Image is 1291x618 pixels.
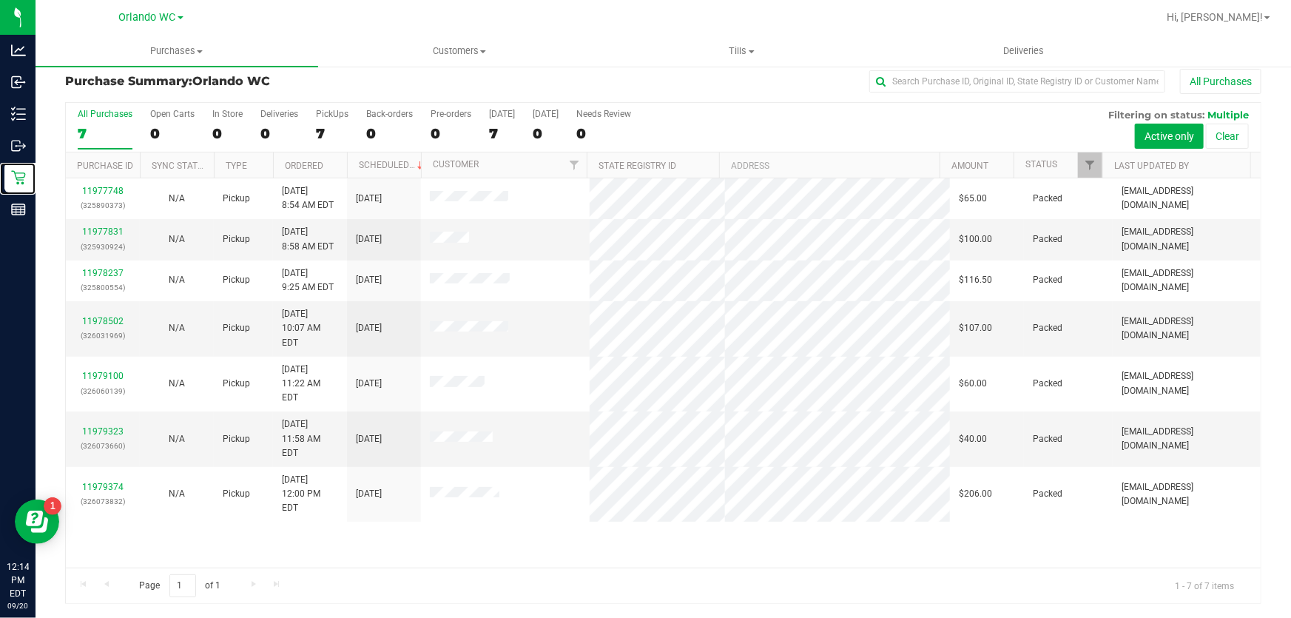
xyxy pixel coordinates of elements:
th: Address [719,152,940,178]
span: [EMAIL_ADDRESS][DOMAIN_NAME] [1122,480,1252,508]
span: [EMAIL_ADDRESS][DOMAIN_NAME] [1122,425,1252,453]
div: Deliveries [260,109,298,119]
a: Amount [951,161,988,171]
div: Open Carts [150,109,195,119]
span: Packed [1033,432,1062,446]
iframe: Resource center [15,500,59,544]
a: 11979374 [82,482,124,492]
a: 11978502 [82,316,124,326]
span: Not Applicable [169,488,185,499]
span: Not Applicable [169,323,185,333]
span: [DATE] 11:22 AM EDT [282,363,338,406]
span: Orlando WC [192,74,270,88]
div: 0 [212,125,243,142]
inline-svg: Reports [11,202,26,217]
a: Last Updated By [1114,161,1189,171]
div: In Store [212,109,243,119]
span: Pickup [223,321,250,335]
a: Status [1025,159,1057,169]
span: Packed [1033,487,1062,501]
span: [DATE] [356,321,382,335]
span: Hi, [PERSON_NAME]! [1167,11,1263,23]
span: Deliveries [984,44,1065,58]
div: 0 [431,125,471,142]
div: PickUps [316,109,348,119]
p: (325890373) [75,198,131,212]
div: 7 [78,125,132,142]
div: [DATE] [489,109,515,119]
span: $100.00 [959,232,992,246]
div: 0 [260,125,298,142]
span: $40.00 [959,432,987,446]
span: [DATE] [356,273,382,287]
a: 11978237 [82,268,124,278]
span: Pickup [223,377,250,391]
div: 0 [533,125,559,142]
a: State Registry ID [599,161,676,171]
input: 1 [169,574,196,597]
span: $65.00 [959,192,987,206]
span: [EMAIL_ADDRESS][DOMAIN_NAME] [1122,315,1252,343]
span: Not Applicable [169,193,185,204]
p: (326073660) [75,439,131,453]
button: All Purchases [1180,69,1261,94]
a: Filter [562,152,587,178]
inline-svg: Inventory [11,107,26,121]
span: Page of 1 [127,574,233,597]
a: Sync Status [152,161,209,171]
button: N/A [169,487,185,501]
span: Not Applicable [169,275,185,285]
span: [DATE] 8:58 AM EDT [282,225,334,253]
a: 11977748 [82,186,124,196]
span: Pickup [223,487,250,501]
a: Customer [433,159,479,169]
inline-svg: Retail [11,170,26,185]
button: Clear [1206,124,1249,149]
button: N/A [169,432,185,446]
a: Type [226,161,247,171]
a: Purchase ID [77,161,133,171]
span: $116.50 [959,273,992,287]
inline-svg: Outbound [11,138,26,153]
div: Pre-orders [431,109,471,119]
p: (325930924) [75,240,131,254]
span: [DATE] 11:58 AM EDT [282,417,338,460]
input: Search Purchase ID, Original ID, State Registry ID or Customer Name... [869,70,1165,93]
span: Orlando WC [119,11,176,24]
button: N/A [169,232,185,246]
button: Active only [1135,124,1204,149]
span: Pickup [223,192,250,206]
inline-svg: Inbound [11,75,26,90]
span: Tills [601,44,883,58]
span: $107.00 [959,321,992,335]
span: [EMAIL_ADDRESS][DOMAIN_NAME] [1122,266,1252,295]
span: Pickup [223,273,250,287]
p: (326031969) [75,329,131,343]
div: 7 [316,125,348,142]
span: Not Applicable [169,378,185,389]
span: [DATE] [356,432,382,446]
span: Packed [1033,232,1062,246]
p: 09/20 [7,600,29,611]
a: Purchases [36,36,318,67]
h3: Purchase Summary: [65,75,464,88]
span: [DATE] [356,377,382,391]
div: [DATE] [533,109,559,119]
span: Not Applicable [169,234,185,244]
button: N/A [169,192,185,206]
span: [DATE] 12:00 PM EDT [282,473,338,516]
span: 1 - 7 of 7 items [1163,574,1246,597]
p: 12:14 PM EDT [7,560,29,600]
span: Pickup [223,232,250,246]
inline-svg: Analytics [11,43,26,58]
span: Packed [1033,273,1062,287]
iframe: Resource center unread badge [44,497,61,515]
a: 11977831 [82,226,124,237]
span: [EMAIL_ADDRESS][DOMAIN_NAME] [1122,225,1252,253]
a: Deliveries [883,36,1165,67]
span: [EMAIL_ADDRESS][DOMAIN_NAME] [1122,369,1252,397]
p: (325800554) [75,281,131,295]
a: Ordered [285,161,323,171]
p: (326060139) [75,384,131,398]
span: Packed [1033,321,1062,335]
